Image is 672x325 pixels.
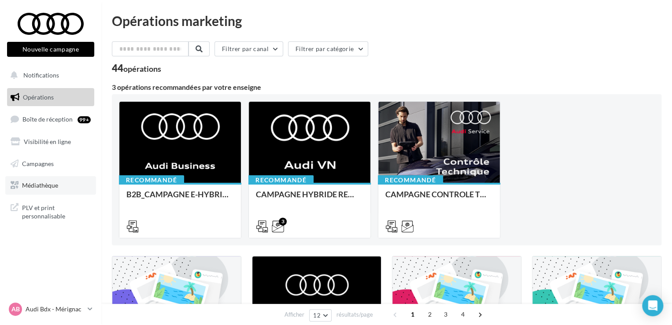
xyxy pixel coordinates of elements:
[11,305,20,314] span: AB
[5,155,96,173] a: Campagnes
[23,23,100,30] div: Domaine: [DOMAIN_NAME]
[126,190,234,207] div: B2B_CAMPAGNE E-HYBRID OCTOBRE
[5,110,96,129] a: Boîte de réception99+
[110,52,135,58] div: Mots-clés
[22,181,58,189] span: Médiathèque
[439,307,453,321] span: 3
[309,309,332,321] button: 12
[123,65,161,73] div: opérations
[7,42,94,57] button: Nouvelle campagne
[112,14,661,27] div: Opérations marketing
[288,41,368,56] button: Filtrer par catégorie
[5,88,96,107] a: Opérations
[5,66,92,85] button: Notifications
[385,190,493,207] div: CAMPAGNE CONTROLE TECHNIQUE 25€ OCTOBRE
[214,41,283,56] button: Filtrer par canal
[22,159,54,167] span: Campagnes
[642,295,663,316] div: Open Intercom Messenger
[24,138,71,145] span: Visibilité en ligne
[14,14,21,21] img: logo_orange.svg
[313,312,321,319] span: 12
[23,71,59,79] span: Notifications
[5,198,96,224] a: PLV et print personnalisable
[112,63,161,73] div: 44
[14,23,21,30] img: website_grey.svg
[378,175,443,185] div: Recommandé
[248,175,314,185] div: Recommandé
[25,14,43,21] div: v 4.0.25
[100,51,107,58] img: tab_keywords_by_traffic_grey.svg
[5,176,96,195] a: Médiathèque
[36,51,43,58] img: tab_domain_overview_orange.svg
[119,175,184,185] div: Recommandé
[256,190,363,207] div: CAMPAGNE HYBRIDE RECHARGEABLE
[23,93,54,101] span: Opérations
[112,84,661,91] div: 3 opérations recommandées par votre enseigne
[22,202,91,221] span: PLV et print personnalisable
[284,310,304,319] span: Afficher
[78,116,91,123] div: 99+
[7,301,94,318] a: AB Audi Bdx - Mérignac
[336,310,373,319] span: résultats/page
[45,52,68,58] div: Domaine
[22,115,73,123] span: Boîte de réception
[26,305,84,314] p: Audi Bdx - Mérignac
[423,307,437,321] span: 2
[406,307,420,321] span: 1
[5,133,96,151] a: Visibilité en ligne
[279,218,287,225] div: 3
[456,307,470,321] span: 4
